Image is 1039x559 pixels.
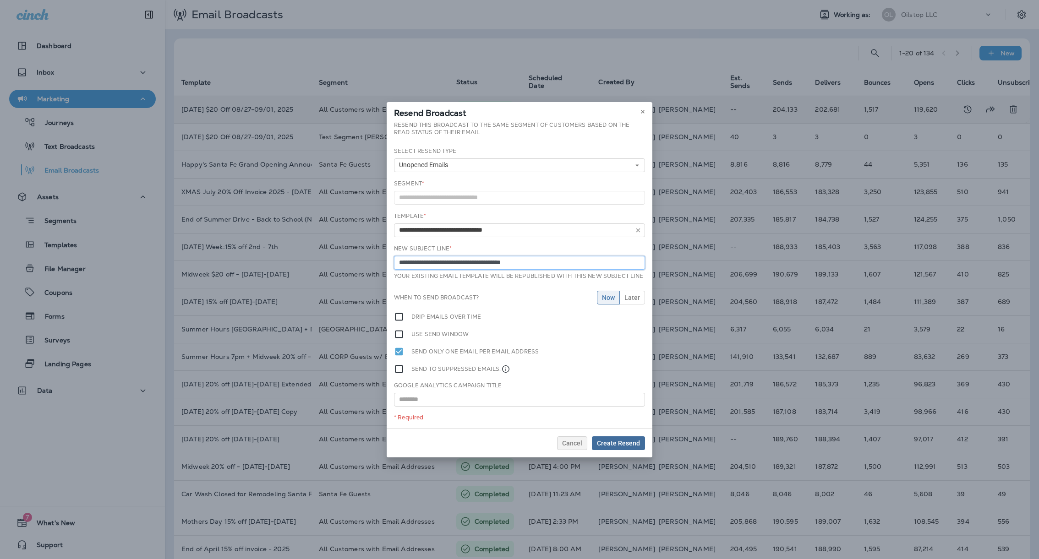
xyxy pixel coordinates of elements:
[592,436,645,450] button: Create Resend
[399,161,452,169] span: Unopened Emails
[411,329,469,339] label: Use send window
[624,294,640,301] span: Later
[394,272,644,280] label: Your existing email template will be republished with this new subject line
[394,147,457,155] label: Select Resend Type
[619,291,645,304] button: Later
[394,180,424,187] label: Segment
[557,436,587,450] button: Cancel
[394,382,502,389] label: Google Analytics Campaign Title
[411,364,510,374] label: Send to suppressed emails.
[394,294,479,301] label: When to send broadcast?
[597,440,640,446] span: Create Resend
[394,212,426,220] label: Template
[602,294,615,301] span: Now
[597,291,620,304] button: Now
[394,121,645,136] label: Resend this broadcast to the same segment of customers based on the read status of their email
[394,158,645,172] button: Unopened Emails
[394,245,452,252] label: New Subject Line
[411,347,539,357] label: Send only one email per email address
[562,440,582,446] span: Cancel
[387,102,652,121] div: Resend Broadcast
[394,414,645,421] div: * Required
[411,312,481,322] label: Drip emails over time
